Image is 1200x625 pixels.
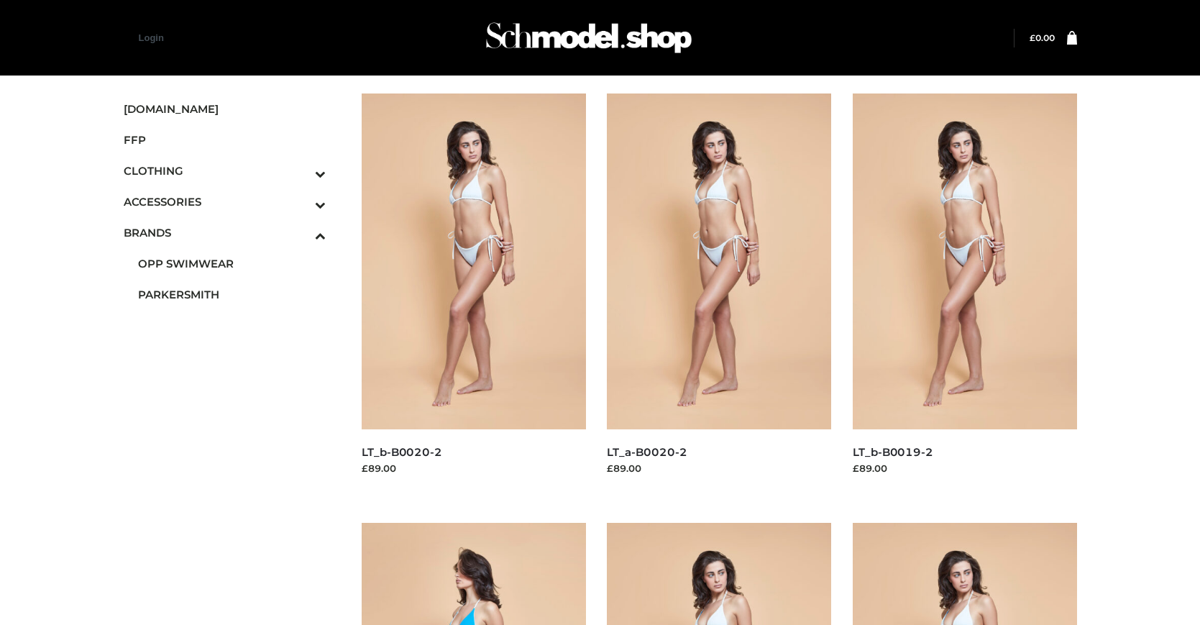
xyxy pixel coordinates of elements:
[124,124,326,155] a: FFP
[138,279,326,310] a: PARKERSMITH
[124,155,326,186] a: CLOTHINGToggle Submenu
[481,9,697,66] img: Schmodel Admin 964
[1030,32,1055,43] a: £0.00
[853,445,933,459] a: LT_b-B0019-2
[124,224,326,241] span: BRANDS
[362,461,586,475] div: £89.00
[275,155,326,186] button: Toggle Submenu
[124,193,326,210] span: ACCESSORIES
[1030,32,1055,43] bdi: 0.00
[124,217,326,248] a: BRANDSToggle Submenu
[124,101,326,117] span: [DOMAIN_NAME]
[124,163,326,179] span: CLOTHING
[138,286,326,303] span: PARKERSMITH
[139,32,164,43] a: Login
[362,445,442,459] a: LT_b-B0020-2
[607,445,687,459] a: LT_a-B0020-2
[853,461,1077,475] div: £89.00
[124,93,326,124] a: [DOMAIN_NAME]
[124,186,326,217] a: ACCESSORIESToggle Submenu
[275,186,326,217] button: Toggle Submenu
[607,461,831,475] div: £89.00
[1030,32,1035,43] span: £
[275,217,326,248] button: Toggle Submenu
[138,255,326,272] span: OPP SWIMWEAR
[138,248,326,279] a: OPP SWIMWEAR
[124,132,326,148] span: FFP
